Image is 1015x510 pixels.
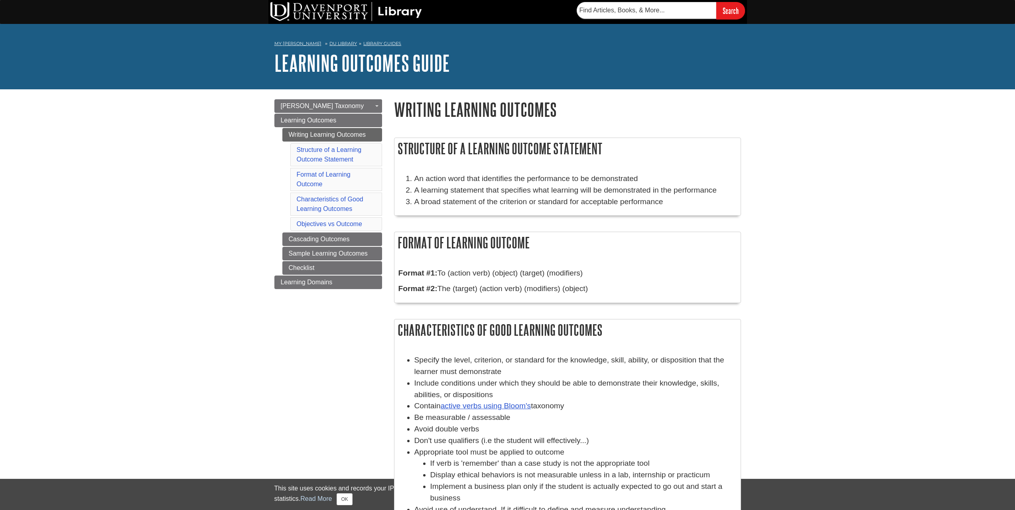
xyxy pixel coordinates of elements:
[394,319,741,341] h2: Characteristics of Good Learning Outcomes
[430,458,737,469] li: If verb is 'remember' than a case study is not the appropriate tool
[430,469,737,481] li: Display ethical behaviors is not measurable unless in a lab, internship or practicum
[414,412,737,423] li: Be measurable / assessable
[274,484,741,505] div: This site uses cookies and records your IP address for usage statistics. Additionally, we use Goo...
[297,221,363,227] a: Objectives vs Outcome
[414,423,737,435] li: Avoid double verbs
[281,279,333,286] span: Learning Domains
[282,261,382,275] a: Checklist
[274,99,382,289] div: Guide Page Menu
[398,268,737,279] p: To (action verb) (object) (target) (modifiers)
[329,41,357,46] a: DU Library
[414,354,737,378] li: Specify the level, criterion, or standard for the knowledge, skill, ability, or disposition that ...
[274,99,382,113] a: [PERSON_NAME] Taxonomy
[281,117,337,124] span: Learning Outcomes
[282,232,382,246] a: Cascading Outcomes
[414,185,737,196] li: A learning statement that specifies what learning will be demonstrated in the performance
[398,269,438,277] strong: Format #1:
[716,2,745,19] input: Search
[282,128,382,142] a: Writing Learning Outcomes
[441,402,531,410] a: active verbs using Bloom's
[274,51,450,75] a: Learning Outcomes Guide
[274,40,321,47] a: My [PERSON_NAME]
[577,2,716,19] input: Find Articles, Books, & More...
[414,378,737,401] li: Include conditions under which they should be able to demonstrate their knowledge, skills, abilit...
[394,232,741,253] h2: Format of Learning Outcome
[577,2,745,19] form: Searches DU Library's articles, books, and more
[363,41,401,46] a: Library Guides
[337,493,352,505] button: Close
[297,171,351,187] a: Format of Learning Outcome
[430,481,737,504] li: Implement a business plan only if the student is actually expected to go out and start a business
[414,173,737,185] li: An action word that identifies the performance to be demonstrated
[300,495,332,502] a: Read More
[282,247,382,260] a: Sample Learning Outcomes
[281,102,364,109] span: [PERSON_NAME] Taxonomy
[274,114,382,127] a: Learning Outcomes
[270,2,422,21] img: DU Library
[297,196,363,212] a: Characteristics of Good Learning Outcomes
[398,284,438,293] strong: Format #2:
[394,99,741,120] h1: Writing Learning Outcomes
[414,196,737,208] li: A broad statement of the criterion or standard for acceptable performance
[414,400,737,412] li: Contain taxonomy
[394,138,741,159] h2: Structure of a Learning Outcome Statement
[398,283,737,295] p: The (target) (action verb) (modifiers) (object)
[274,38,741,51] nav: breadcrumb
[274,276,382,289] a: Learning Domains
[297,146,362,163] a: Structure of a Learning Outcome Statement
[414,447,737,504] li: Appropriate tool must be applied to outcome
[414,435,737,447] li: Don't use qualifiers (i.e the student will effectively...)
